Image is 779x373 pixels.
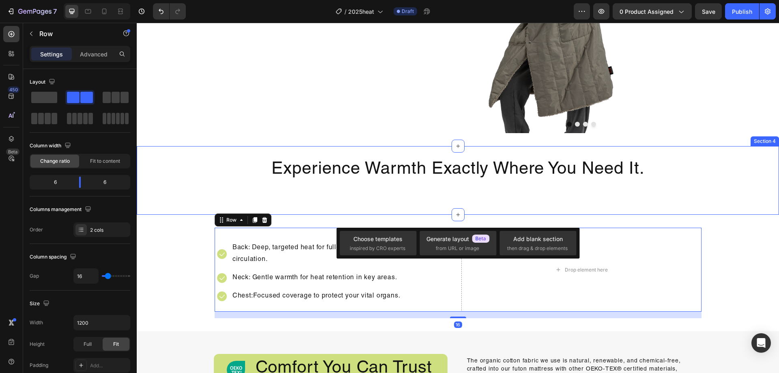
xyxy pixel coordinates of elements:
[30,204,93,215] div: Columns management
[80,50,108,58] p: Advanced
[348,7,374,16] span: 2025heat
[137,23,779,373] iframe: Design area
[87,177,129,188] div: 6
[430,99,435,104] button: Dot
[90,226,128,234] div: 2 cols
[751,333,771,353] div: Open Intercom Messenger
[80,269,90,278] img: gempages_490441196624151409-decb92ff-fa90-4816-b757-3a25c7a7d472.png
[96,220,317,243] p: Back: Deep, targeted heat for full-body comfort and improved circulation.
[732,7,752,16] div: Publish
[350,245,405,252] span: inspired by CRO experts
[402,8,414,15] span: Draft
[353,235,402,243] div: Choose templates
[30,272,39,280] div: Gap
[30,341,45,348] div: Height
[118,334,302,358] h2: Comfort You Can Trust
[3,3,60,19] button: 7
[90,338,108,356] img: gempages_490441196624151409-d1d7cc3c-424e-4cd3-8d95-9075e51dfb64.png
[74,315,130,330] input: Auto
[725,3,759,19] button: Publish
[615,115,641,122] div: Section 4
[30,140,73,151] div: Column width
[436,245,479,252] span: from URL or image
[454,99,459,104] button: Dot
[30,226,43,233] div: Order
[30,77,57,88] div: Layout
[96,250,317,261] p: Neck: Gentle warmth for heat retention in key areas.
[53,6,57,16] p: 7
[88,194,101,201] div: Row
[446,99,451,104] button: Dot
[428,244,471,250] div: Drop element here
[8,86,19,93] div: 450
[74,269,98,283] input: Auto
[30,362,48,369] div: Padding
[96,268,317,280] p: Chest:Focused coverage to protect your vital organs.
[153,3,186,19] div: Undo/Redo
[330,335,557,359] p: The organic cotton fabric we use is natural, renewable, and chemical-free, crafted into our futon...
[39,29,108,39] p: Row
[84,341,92,348] span: Full
[113,341,119,348] span: Fit
[80,250,90,260] img: gempages_490441196624151409-decb92ff-fa90-4816-b757-3a25c7a7d472.png
[6,149,19,155] div: Beta
[426,235,490,243] div: Generate layout
[620,7,674,16] span: 0 product assigned
[30,298,51,309] div: Size
[40,50,63,58] p: Settings
[80,226,90,236] img: gempages_490441196624151409-decb92ff-fa90-4816-b757-3a25c7a7d472.png
[344,7,346,16] span: /
[317,299,325,305] div: 16
[40,157,70,165] span: Change ratio
[438,99,443,104] button: Dot
[90,157,120,165] span: Fit to content
[695,3,722,19] button: Save
[507,245,568,252] span: then drag & drop elements
[513,235,563,243] div: Add blank section
[30,252,78,263] div: Column spacing
[613,3,692,19] button: 0 product assigned
[78,136,565,179] h2: Experience Warmth Exactly Where You Need It.
[31,177,73,188] div: 6
[90,362,128,369] div: Add...
[30,319,43,326] div: Width
[702,8,715,15] span: Save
